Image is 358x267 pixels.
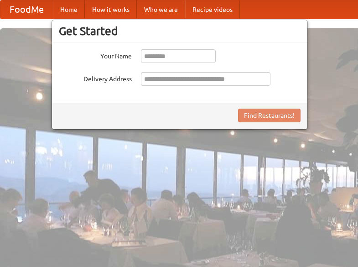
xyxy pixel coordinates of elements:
[59,49,132,61] label: Your Name
[185,0,240,19] a: Recipe videos
[59,72,132,84] label: Delivery Address
[137,0,185,19] a: Who we are
[53,0,85,19] a: Home
[59,24,301,38] h3: Get Started
[238,109,301,122] button: Find Restaurants!
[0,0,53,19] a: FoodMe
[85,0,137,19] a: How it works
